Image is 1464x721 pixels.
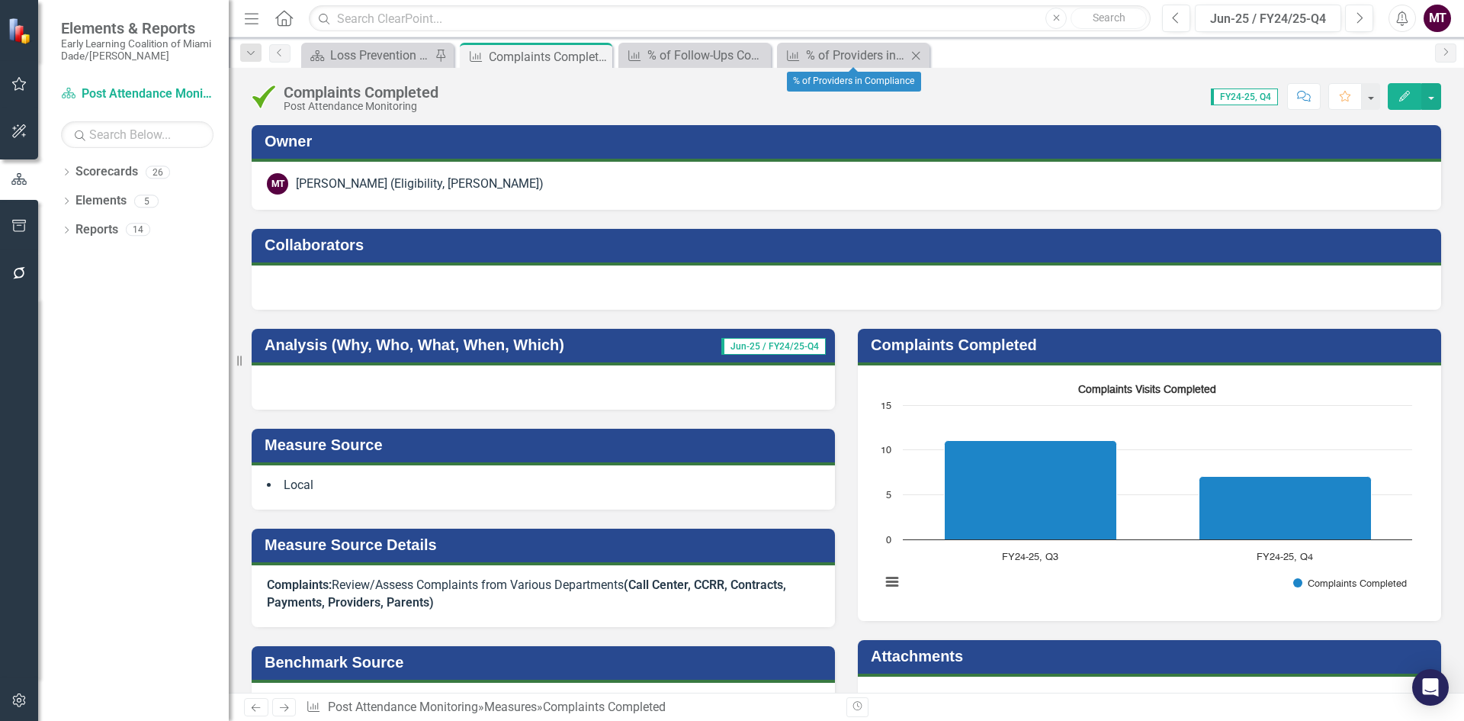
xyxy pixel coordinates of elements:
a: Post Attendance Monitoring [61,85,213,103]
button: Jun-25 / FY24/25-Q4 [1195,5,1341,32]
img: Completed [252,85,276,109]
text: FY24-25, Q4 [1257,552,1313,562]
a: Measures [484,700,537,714]
img: ClearPoint Strategy [8,18,34,44]
text: FY24-25, Q3 [1002,552,1058,562]
a: Scorecards [75,163,138,181]
p: Review/Assess Complaints from Various Departments [267,577,820,612]
span: Elements & Reports [61,19,213,37]
svg: Interactive chart [873,377,1420,606]
div: MT [267,173,288,195]
div: [PERSON_NAME] (Eligibility, [PERSON_NAME]) [296,175,544,193]
text: 5 [886,491,891,501]
small: Early Learning Coalition of Miami Dade/[PERSON_NAME] [61,37,213,63]
h3: Complaints Completed [871,336,1433,353]
div: 14 [126,224,150,237]
a: Loss Prevention Attendance Monitoring Dashboard [305,46,431,65]
h3: Analysis (Why, Who, What, When, Which) [265,336,680,353]
a: Elements [75,192,127,210]
text: 10 [881,446,891,455]
h3: Collaborators [265,237,1433,253]
button: Show Complaints Completed [1293,578,1406,589]
span: Jun-25 / FY24/25-Q4 [721,338,826,355]
h3: Owner [265,133,1433,150]
h3: Benchmark Source [265,654,827,671]
div: Complaints Completed [284,84,438,101]
div: Complaints Completed [543,700,666,714]
path: FY24-25, Q3, 11. Complaints Completed . [945,441,1117,540]
a: Reports [75,221,118,239]
button: Search [1071,8,1147,29]
path: FY24-25, Q4, 7. Complaints Completed . [1199,477,1372,540]
text: 0 [886,536,891,546]
span: FY24-25, Q4 [1211,89,1278,105]
span: Local [284,478,313,492]
strong: (Call Center, CCRR, Contracts, Payments, Providers, Parents) [267,578,786,610]
button: View chart menu, Complaints Visits Completed [881,571,903,593]
text: Complaints Visits Completed [1078,385,1216,396]
div: » » [306,699,835,716]
div: Loss Prevention Attendance Monitoring Dashboard [330,46,431,65]
text: 15 [881,401,891,411]
div: % of Providers in Compliance [806,46,907,65]
div: 26 [146,166,170,179]
div: Open Intercom Messenger [1412,669,1449,706]
div: Post Attendance Monitoring [284,101,438,112]
h3: Measure Source [265,436,827,453]
div: % of Providers in Compliance [787,72,921,92]
button: MT [1424,5,1451,32]
div: Complaints Visits Completed . Highcharts interactive chart. [873,377,1426,606]
div: Complaints Completed [489,47,608,66]
a: Post Attendance Monitoring [328,700,478,714]
h3: Attachments [871,648,1433,665]
a: % of Providers in Compliance [781,46,907,65]
h3: Measure Source Details [265,536,827,553]
div: Jun-25 / FY24/25-Q4 [1200,10,1336,28]
strong: Complaints: [267,578,332,592]
div: % of Follow-Ups Completed Timely [647,46,767,65]
a: % of Follow-Ups Completed Timely [622,46,767,65]
input: Search ClearPoint... [309,5,1151,32]
span: Search [1093,11,1125,24]
input: Search Below... [61,121,213,148]
div: 5 [134,195,159,208]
